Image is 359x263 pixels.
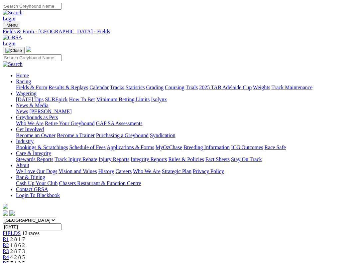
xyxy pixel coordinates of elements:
[16,144,68,150] a: Bookings & Scratchings
[185,85,198,90] a: Trials
[98,156,129,162] a: Injury Reports
[16,144,356,150] div: Industry
[59,180,141,186] a: Chasers Restaurant & Function Centre
[16,79,31,84] a: Racing
[3,47,25,54] button: Toggle navigation
[16,162,29,168] a: About
[59,168,97,174] a: Vision and Values
[26,47,31,52] img: logo-grsa-white.png
[10,248,25,254] span: 2 8 7 3
[16,115,58,120] a: Greyhounds as Pets
[162,168,191,174] a: Strategic Plan
[151,97,167,102] a: Isolynx
[3,16,15,21] a: Login
[16,85,47,90] a: Fields & Form
[16,156,53,162] a: Stewards Reports
[168,156,204,162] a: Rules & Policies
[3,210,8,216] img: facebook.svg
[16,85,356,91] div: Racing
[3,236,9,242] a: R1
[150,132,175,138] a: Syndication
[16,156,356,162] div: Care & Integrity
[96,132,149,138] a: Purchasing a Greyhound
[16,109,356,115] div: News & Media
[45,121,95,126] a: Retire Your Greyhound
[3,254,9,260] a: R4
[110,85,124,90] a: Tracks
[205,156,230,162] a: Fact Sheets
[98,168,114,174] a: History
[89,85,109,90] a: Calendar
[29,109,71,114] a: [PERSON_NAME]
[16,109,28,114] a: News
[16,168,356,174] div: About
[272,85,312,90] a: Track Maintenance
[16,91,37,96] a: Wagering
[96,97,150,102] a: Minimum Betting Limits
[3,35,22,41] img: GRSA
[231,156,262,162] a: Stay On Track
[115,168,132,174] a: Careers
[3,22,20,29] button: Toggle navigation
[3,41,15,46] a: Login
[3,61,23,67] img: Search
[16,174,45,180] a: Bar & Dining
[133,168,161,174] a: Who We Are
[16,73,29,78] a: Home
[16,150,51,156] a: Care & Integrity
[57,132,95,138] a: Become a Trainer
[253,85,270,90] a: Weights
[69,144,105,150] a: Schedule of Fees
[131,156,167,162] a: Integrity Reports
[5,48,22,53] img: Close
[16,180,356,186] div: Bar & Dining
[16,121,356,127] div: Greyhounds as Pets
[45,97,67,102] a: SUREpick
[165,85,184,90] a: Coursing
[3,29,356,35] a: Fields & Form - [GEOGRAPHIC_DATA] - Fields
[3,223,61,230] input: Select date
[231,144,263,150] a: ICG Outcomes
[126,85,145,90] a: Statistics
[49,85,88,90] a: Results & Replays
[107,144,154,150] a: Applications & Forms
[183,144,230,150] a: Breeding Information
[156,144,182,150] a: MyOzChase
[264,144,286,150] a: Race Safe
[16,97,356,103] div: Wagering
[193,168,224,174] a: Privacy Policy
[10,236,25,242] span: 2 8 1 7
[199,85,252,90] a: 2025 TAB Adelaide Cup
[3,230,21,236] a: FIELDS
[55,156,97,162] a: Track Injury Rebate
[16,186,48,192] a: Contact GRSA
[69,97,95,102] a: How To Bet
[16,180,58,186] a: Cash Up Your Club
[9,210,15,216] img: twitter.svg
[10,254,25,260] span: 4 2 8 5
[16,192,60,198] a: Login To Blackbook
[10,242,25,248] span: 1 8 6 2
[16,121,44,126] a: Who We Are
[96,121,143,126] a: GAP SA Assessments
[7,23,18,28] span: Menu
[3,248,9,254] a: R3
[16,103,49,108] a: News & Media
[3,54,61,61] input: Search
[3,204,8,209] img: logo-grsa-white.png
[16,132,56,138] a: Become an Owner
[16,138,34,144] a: Industry
[146,85,164,90] a: Grading
[3,10,23,16] img: Search
[16,132,356,138] div: Get Involved
[3,3,61,10] input: Search
[3,242,9,248] a: R2
[22,230,40,236] span: 12 races
[16,97,44,102] a: [DATE] Tips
